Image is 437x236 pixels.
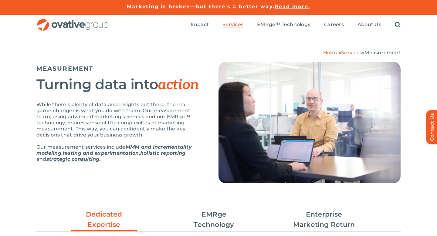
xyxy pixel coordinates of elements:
[323,50,401,56] span: » »
[181,209,247,230] a: EMRge Technology
[191,22,209,28] a: Impact
[36,206,401,233] ul: Post Filters
[36,102,203,138] p: While there’s plenty of data and insights out there, the real game-changer is what you do with th...
[323,50,339,56] a: Home
[36,144,192,156] a: MMM and incrementality modeling
[191,15,401,35] nav: Menu
[127,4,275,9] a: Marketing is broken—but there’s a better way.
[395,22,401,28] a: Search
[364,50,401,56] span: Measurement
[36,65,203,72] h5: MEASUREMENT
[324,22,344,28] a: Careers
[36,77,203,93] h2: Turning data into
[257,22,310,28] a: EMRge™ Technology
[357,22,381,28] a: About Us
[46,156,101,162] a: strategic consulting.
[222,22,243,28] a: Services
[63,150,139,156] a: testing and experimentation
[71,209,137,233] a: Dedicated Expertise
[291,209,357,230] a: Enterprise Marketing Return
[275,4,310,9] a: Read more.
[341,50,362,56] a: Services
[140,150,185,156] a: holistic reporting
[158,76,199,93] em: action
[36,144,203,162] p: Our measurement services include , , , and
[218,62,401,183] img: Measurement – Hero
[36,18,109,24] a: OG_Full_horizontal_RGB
